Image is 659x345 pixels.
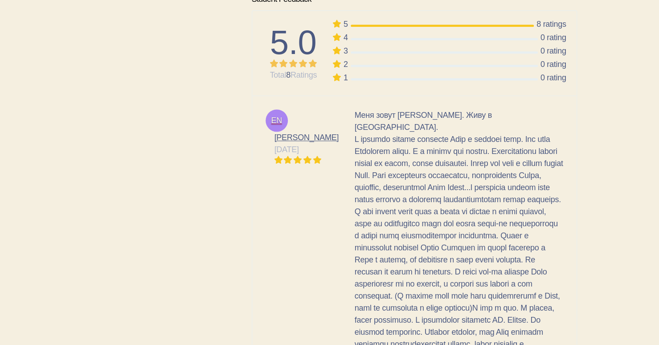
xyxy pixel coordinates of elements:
[344,46,348,56] div: 3
[540,60,566,70] div: 0 rating
[344,73,348,83] div: 1
[270,25,319,59] p: 5.0
[540,46,566,56] div: 0 rating
[540,33,566,43] div: 0 rating
[266,109,288,132] a: EN
[536,20,566,29] div: 8 ratings
[344,60,348,70] div: 2
[274,144,339,156] p: [DATE]
[344,20,348,29] div: 5
[274,133,339,142] a: [PERSON_NAME]
[540,73,566,83] div: 0 rating
[344,33,348,43] div: 4
[286,71,291,79] span: 8
[270,69,319,81] p: Total Ratings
